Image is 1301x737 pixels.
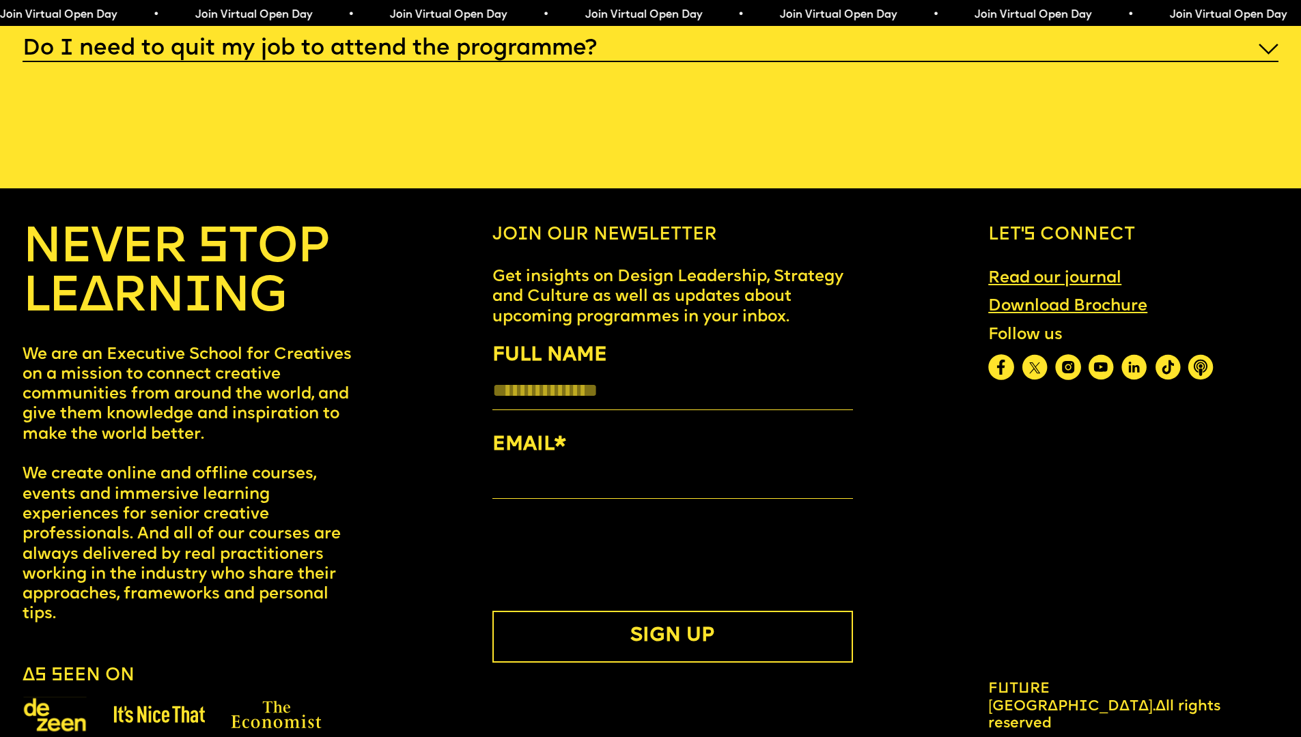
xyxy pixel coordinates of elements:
[988,326,1214,345] div: Follow us
[979,259,1130,297] a: Read our journal
[23,665,135,687] h6: As seen on
[927,10,934,20] span: •
[492,268,853,328] p: Get insights on Design Leadership, Strategy and Culture as well as updates about upcoming program...
[148,10,154,20] span: •
[343,10,349,20] span: •
[492,341,853,372] label: FULL NAME
[23,42,597,56] h5: Do I need to quit my job to attend the programme?
[988,682,1156,714] span: Future [GEOGRAPHIC_DATA].
[23,225,356,323] h4: NEVER STOP LEARNING
[1123,10,1129,20] span: •
[492,611,853,663] button: SIGN UP
[988,225,1278,246] h6: Let’s connect
[492,430,853,461] label: EMAIL
[733,10,739,20] span: •
[23,345,356,625] p: We are an Executive School for Creatives on a mission to connect creative communities from around...
[979,288,1156,326] a: Download Brochure
[492,532,700,585] iframe: reCAPTCHA
[538,10,544,20] span: •
[988,680,1222,733] div: All rights reserved
[492,225,853,246] h6: Join our newsletter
